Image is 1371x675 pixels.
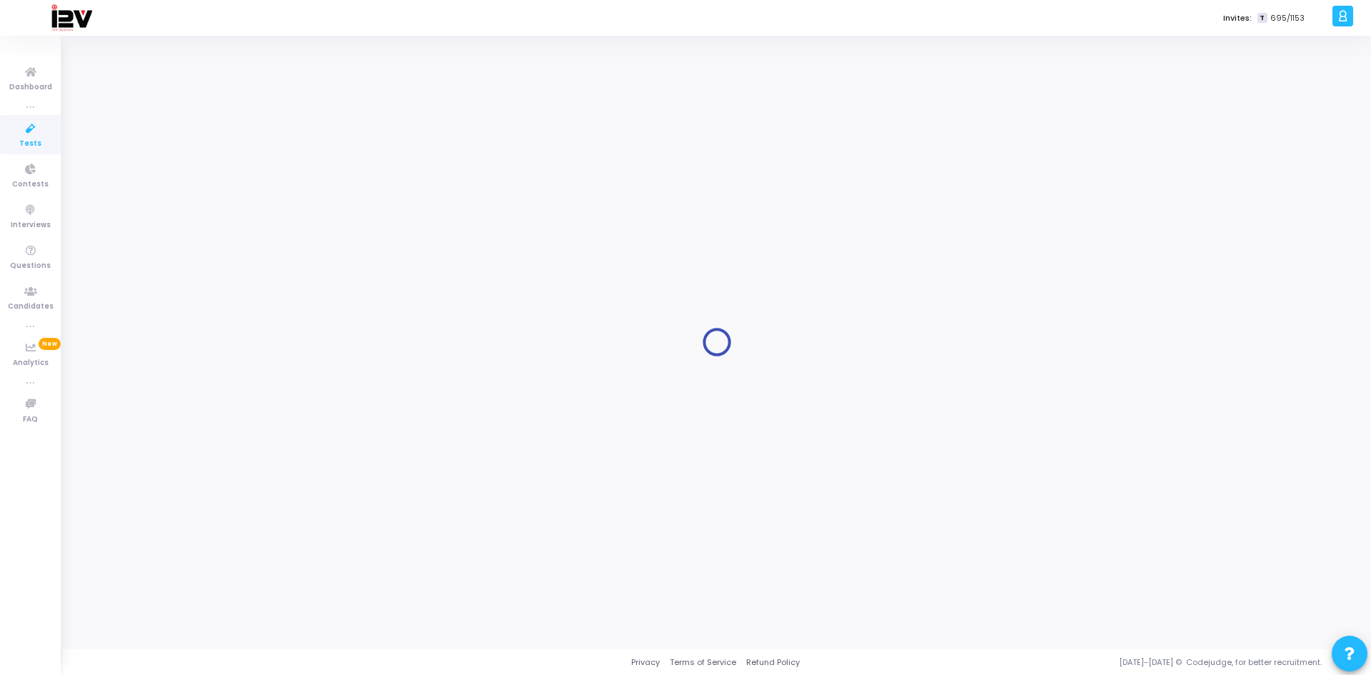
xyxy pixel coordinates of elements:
[23,414,38,426] span: FAQ
[800,656,1353,669] div: [DATE]-[DATE] © Codejudge, for better recruitment.
[1270,12,1305,24] span: 695/1153
[8,301,54,313] span: Candidates
[19,138,41,150] span: Tests
[9,81,52,94] span: Dashboard
[670,656,736,669] a: Terms of Service
[10,260,51,272] span: Questions
[51,4,92,32] img: logo
[1257,13,1267,24] span: T
[39,338,61,350] span: New
[11,219,51,231] span: Interviews
[631,656,660,669] a: Privacy
[746,656,800,669] a: Refund Policy
[1223,12,1252,24] label: Invites:
[12,179,49,191] span: Contests
[13,357,49,369] span: Analytics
